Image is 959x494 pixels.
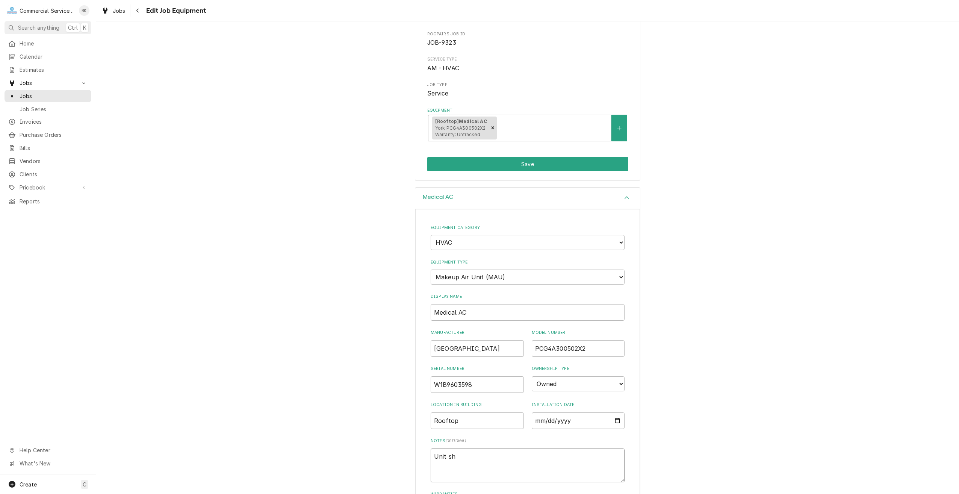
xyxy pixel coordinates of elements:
[427,56,628,73] div: Service Type
[427,56,628,62] span: Service Type
[20,197,88,205] span: Reports
[20,170,88,178] span: Clients
[532,330,625,356] div: Model Number
[5,181,91,194] a: Go to Pricebook
[532,330,625,336] label: Model Number
[20,105,88,113] span: Job Series
[427,157,628,171] div: Button Group Row
[20,144,88,152] span: Bills
[7,5,17,16] div: C
[5,37,91,50] a: Home
[427,89,628,98] span: Job Type
[431,438,625,444] label: Notes
[20,157,88,165] span: Vendors
[20,79,76,87] span: Jobs
[5,50,91,63] a: Calendar
[431,330,524,356] div: Manufacturer
[132,5,144,17] button: Navigate back
[5,142,91,154] a: Bills
[79,5,89,16] div: BK
[5,115,91,128] a: Invoices
[20,446,87,454] span: Help Center
[427,13,628,141] div: Job Equipment Summary
[431,402,524,429] div: Location in Building
[431,294,625,320] div: Display Name
[18,24,59,32] span: Search anything
[431,259,625,285] div: Equipment Type
[489,117,497,140] div: Remove [object Object]
[5,90,91,102] a: Jobs
[427,108,628,114] label: Equipment
[5,155,91,167] a: Vendors
[431,449,625,482] textarea: Unit sh
[20,481,37,488] span: Create
[5,64,91,76] a: Estimates
[415,188,640,209] div: Accordion Header
[431,294,625,300] label: Display Name
[83,24,86,32] span: K
[20,183,76,191] span: Pricebook
[532,402,625,429] div: Installation Date
[20,92,88,100] span: Jobs
[427,31,628,37] span: Roopairs Job ID
[431,330,524,336] label: Manufacturer
[427,31,628,47] div: Roopairs Job ID
[20,459,87,467] span: What's New
[431,402,524,408] label: Location in Building
[79,5,89,16] div: Brian Key's Avatar
[20,7,75,15] div: Commercial Service Co.
[5,195,91,208] a: Reports
[427,39,456,46] span: JOB-9323
[5,129,91,141] a: Purchase Orders
[423,194,454,201] h3: Medical AC
[7,5,17,16] div: Commercial Service Co.'s Avatar
[113,7,126,15] span: Jobs
[431,225,625,250] div: Equipment Category
[431,438,625,482] div: Notes
[427,90,449,97] span: Service
[611,115,627,141] button: Create New Equipment
[5,21,91,34] button: Search anythingCtrlK
[20,39,88,47] span: Home
[20,118,88,126] span: Invoices
[20,131,88,139] span: Purchase Orders
[532,366,625,372] label: Ownership Type
[435,125,486,138] span: York PCG4A300502X2 Warranty: Untracked
[98,5,129,17] a: Jobs
[5,444,91,456] a: Go to Help Center
[5,103,91,115] a: Job Series
[144,6,206,16] span: Edit Job Equipment
[427,38,628,47] span: Roopairs Job ID
[431,225,625,231] label: Equipment Category
[431,366,524,372] label: Serial Number
[427,65,459,72] span: AM - HVAC
[68,24,78,32] span: Ctrl
[617,126,622,131] svg: Create New Equipment
[5,168,91,180] a: Clients
[435,118,487,124] strong: [Rooftop] Medical AC
[445,439,466,443] span: ( optional )
[415,188,640,209] button: Accordion Details Expand Trigger
[20,66,88,74] span: Estimates
[5,457,91,470] a: Go to What's New
[427,157,628,171] div: Button Group
[427,157,628,171] button: Save
[431,259,625,265] label: Equipment Type
[427,64,628,73] span: Service Type
[83,480,86,488] span: C
[431,366,524,392] div: Serial Number
[427,82,628,88] span: Job Type
[20,53,88,61] span: Calendar
[427,108,628,142] div: Equipment
[532,366,625,392] div: Ownership Type
[5,77,91,89] a: Go to Jobs
[532,412,625,429] input: yyyy-mm-dd
[532,402,625,408] label: Installation Date
[427,82,628,98] div: Job Type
